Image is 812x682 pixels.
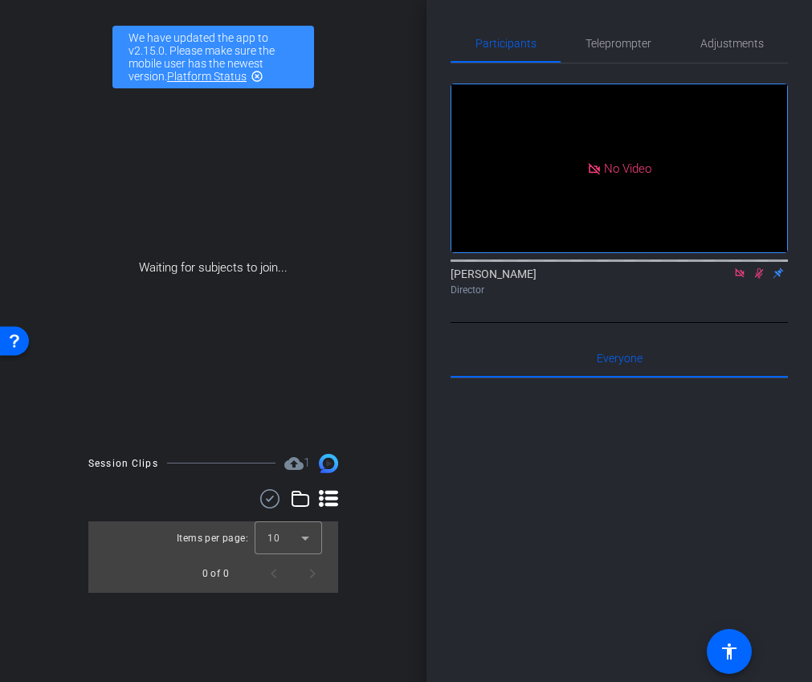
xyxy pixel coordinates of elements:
span: Adjustments [700,38,764,49]
div: Items per page: [177,530,248,546]
span: Everyone [597,353,643,364]
span: 1 [304,455,310,470]
div: [PERSON_NAME] [451,266,788,297]
mat-icon: accessibility [720,642,739,661]
span: Participants [475,38,537,49]
div: We have updated the app to v2.15.0. Please make sure the mobile user has the newest version. [112,26,314,88]
a: Platform Status [167,70,247,83]
button: Previous page [255,554,293,593]
span: No Video [604,161,651,175]
mat-icon: highlight_off [251,70,263,83]
span: Teleprompter [586,38,651,49]
img: Session clips [319,454,338,473]
div: Director [451,283,788,297]
span: Destinations for your clips [284,454,310,473]
button: Next page [293,554,332,593]
mat-icon: cloud_upload [284,454,304,473]
div: Session Clips [88,455,158,472]
div: 0 of 0 [202,566,229,582]
div: Waiting for subjects to join... [40,98,386,438]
